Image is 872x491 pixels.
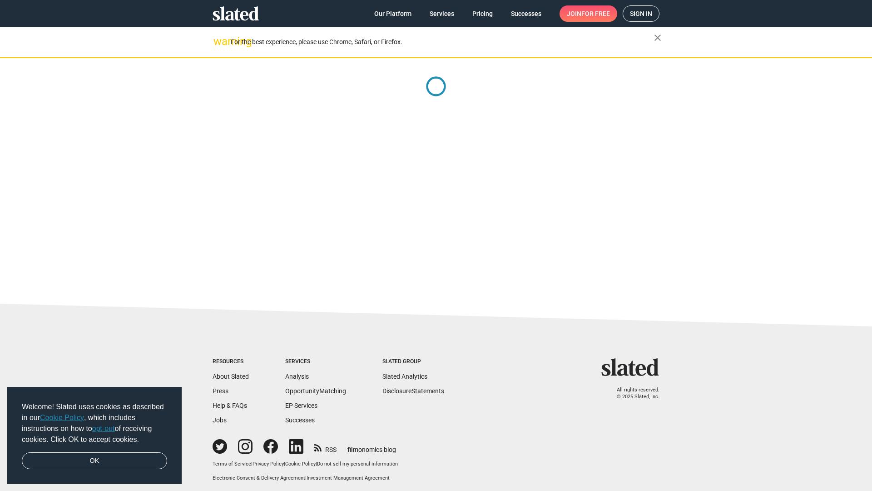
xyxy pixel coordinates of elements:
[422,5,461,22] a: Services
[213,36,224,47] mat-icon: warning
[213,373,249,380] a: About Slated
[285,387,346,395] a: OpportunityMatching
[316,461,317,467] span: |
[253,461,284,467] a: Privacy Policy
[630,6,652,21] span: Sign in
[567,5,610,22] span: Join
[623,5,659,22] a: Sign in
[504,5,549,22] a: Successes
[213,358,249,366] div: Resources
[305,475,307,481] span: |
[652,32,663,43] mat-icon: close
[347,438,396,454] a: filmonomics blog
[251,461,253,467] span: |
[213,461,251,467] a: Terms of Service
[317,461,398,468] button: Do not sell my personal information
[511,5,541,22] span: Successes
[40,414,84,421] a: Cookie Policy
[285,358,346,366] div: Services
[22,401,167,445] span: Welcome! Slated uses cookies as described in our , which includes instructions on how to of recei...
[382,358,444,366] div: Slated Group
[285,461,316,467] a: Cookie Policy
[382,387,444,395] a: DisclosureStatements
[285,402,317,409] a: EP Services
[314,440,337,454] a: RSS
[560,5,617,22] a: Joinfor free
[92,425,115,432] a: opt-out
[367,5,419,22] a: Our Platform
[285,373,309,380] a: Analysis
[213,387,228,395] a: Press
[7,387,182,484] div: cookieconsent
[465,5,500,22] a: Pricing
[472,5,493,22] span: Pricing
[231,36,654,48] div: For the best experience, please use Chrome, Safari, or Firefox.
[307,475,390,481] a: Investment Management Agreement
[430,5,454,22] span: Services
[284,461,285,467] span: |
[374,5,411,22] span: Our Platform
[213,416,227,424] a: Jobs
[382,373,427,380] a: Slated Analytics
[213,475,305,481] a: Electronic Consent & Delivery Agreement
[285,416,315,424] a: Successes
[213,402,247,409] a: Help & FAQs
[581,5,610,22] span: for free
[22,452,167,470] a: dismiss cookie message
[607,387,659,400] p: All rights reserved. © 2025 Slated, Inc.
[347,446,358,453] span: film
